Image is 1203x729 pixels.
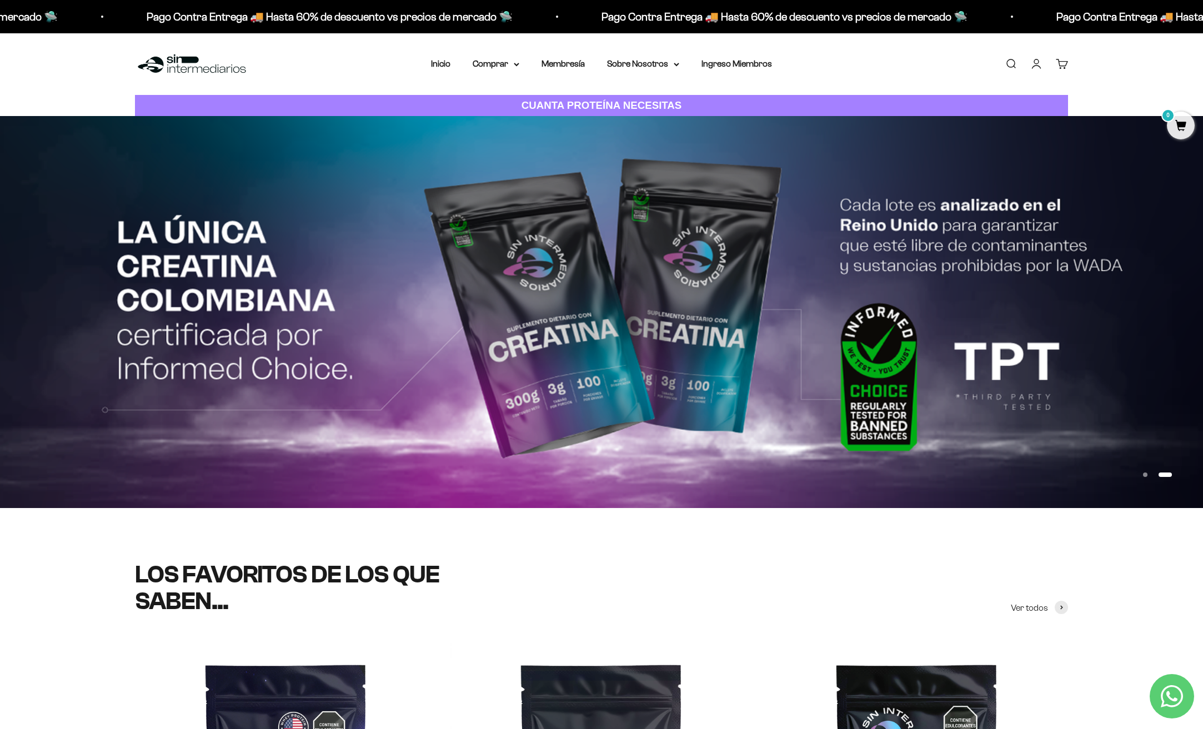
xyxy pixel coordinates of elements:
[135,95,1068,117] a: CUANTA PROTEÍNA NECESITAS
[601,8,968,26] p: Pago Contra Entrega 🚚 Hasta 60% de descuento vs precios de mercado 🛸
[1011,601,1068,615] a: Ver todos
[607,57,679,71] summary: Sobre Nosotros
[431,59,450,68] a: Inicio
[473,57,519,71] summary: Comprar
[1011,601,1048,615] span: Ver todos
[522,99,682,111] strong: CUANTA PROTEÍNA NECESITAS
[135,561,439,615] split-lines: LOS FAVORITOS DE LOS QUE SABEN...
[701,59,772,68] a: Ingreso Miembros
[542,59,585,68] a: Membresía
[1161,109,1175,122] mark: 0
[147,8,513,26] p: Pago Contra Entrega 🚚 Hasta 60% de descuento vs precios de mercado 🛸
[1167,120,1195,133] a: 0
